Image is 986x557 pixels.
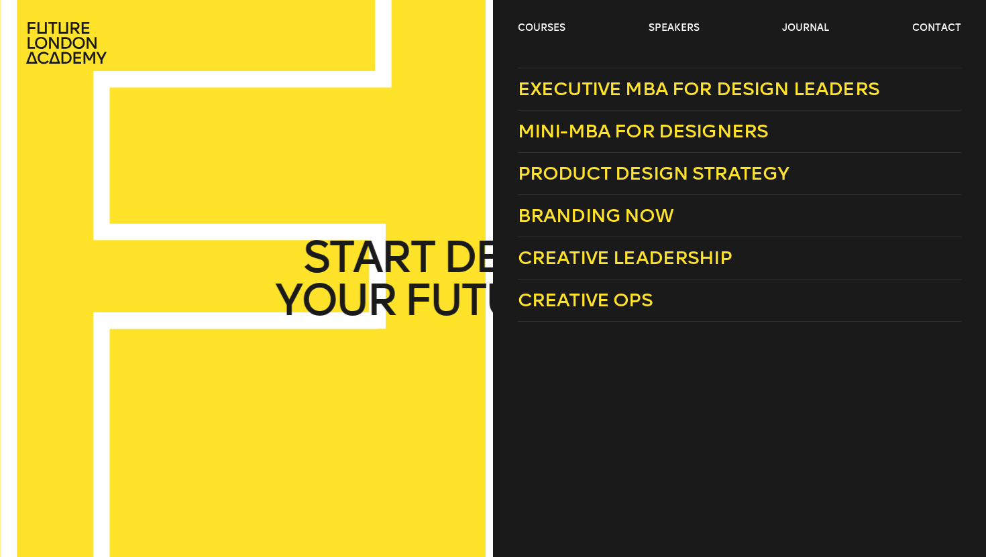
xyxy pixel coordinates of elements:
[518,247,732,269] span: Creative Leadership
[518,237,962,280] a: Creative Leadership
[518,120,769,142] span: Mini-MBA for Designers
[518,21,565,35] a: courses
[518,289,653,311] span: Creative Ops
[518,195,962,237] a: Branding Now
[518,153,962,195] a: Product Design Strategy
[518,280,962,322] a: Creative Ops
[518,68,962,111] a: Executive MBA for Design Leaders
[912,21,961,35] a: contact
[518,162,789,184] span: Product Design Strategy
[518,111,962,153] a: Mini-MBA for Designers
[518,78,879,100] span: Executive MBA for Design Leaders
[649,21,700,35] a: speakers
[518,204,673,227] span: Branding Now
[782,21,829,35] a: journal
